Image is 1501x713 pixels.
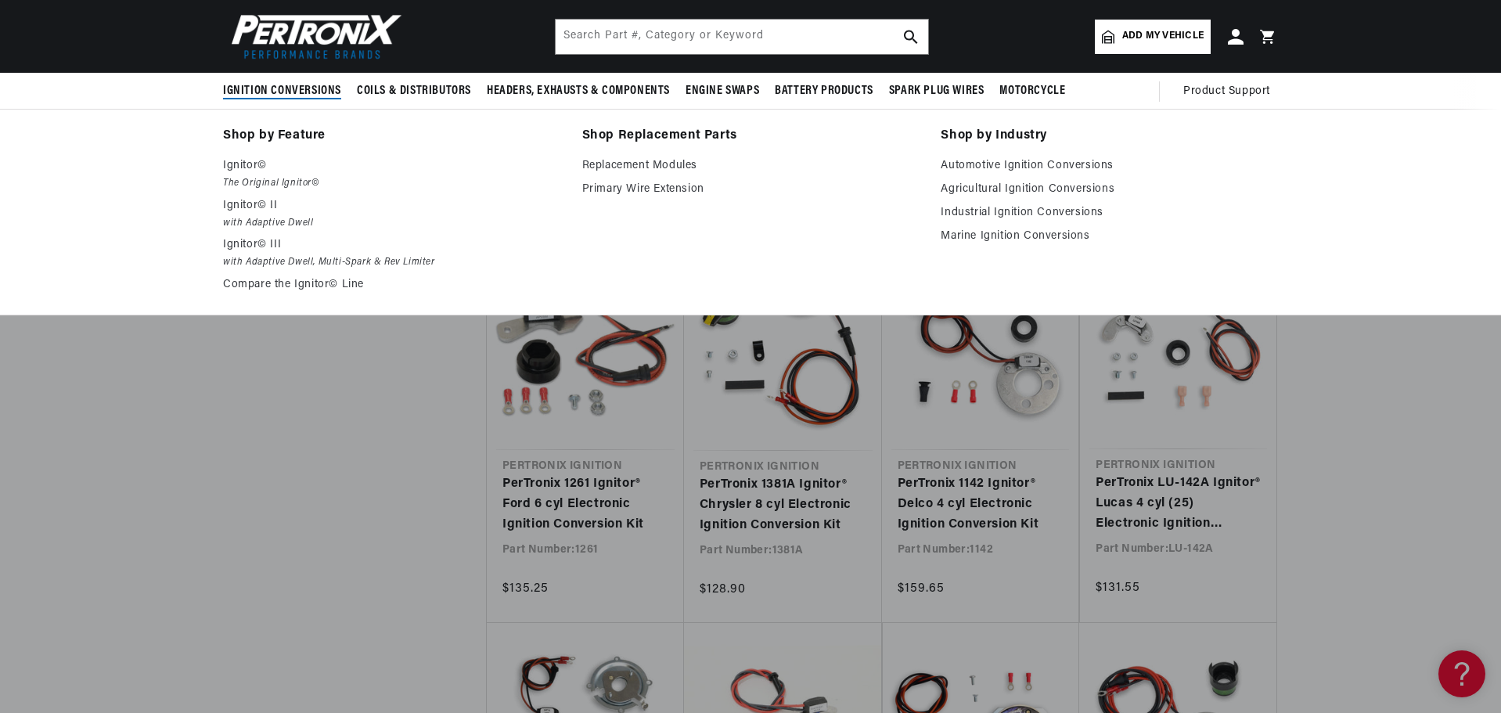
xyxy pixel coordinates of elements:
a: PerTronix LU-142A Ignitor® Lucas 4 cyl (25) Electronic Ignition Conversion Kit [1096,474,1261,534]
em: with Adaptive Dwell [223,215,560,232]
a: PerTronix 1381A Ignitor® Chrysler 8 cyl Electronic Ignition Conversion Kit [700,475,866,535]
a: Replacement Modules [582,157,920,175]
a: Add my vehicle [1095,20,1211,54]
p: Ignitor© II [223,196,560,215]
a: Industrial Ignition Conversions [941,203,1278,222]
span: Ignition Conversions [223,83,341,99]
a: Ignitor© III with Adaptive Dwell, Multi-Spark & Rev Limiter [223,236,560,271]
summary: Battery Products [767,73,881,110]
a: PerTronix 1261 Ignitor® Ford 6 cyl Electronic Ignition Conversion Kit [502,474,668,535]
summary: Motorcycle [992,73,1073,110]
a: Compare the Ignitor© Line [223,275,560,294]
span: Product Support [1183,83,1270,100]
summary: Headers, Exhausts & Components [479,73,678,110]
input: Search Part #, Category or Keyword [556,20,928,54]
a: Primary Wire Extension [582,180,920,199]
span: Motorcycle [999,83,1065,99]
a: PerTronix 1142 Ignitor® Delco 4 cyl Electronic Ignition Conversion Kit [898,474,1064,535]
summary: Coils & Distributors [349,73,479,110]
a: Agricultural Ignition Conversions [941,180,1278,199]
p: Ignitor© III [223,236,560,254]
p: Ignitor© [223,157,560,175]
span: Add my vehicle [1122,29,1204,44]
a: Ignitor© The Original Ignitor© [223,157,560,192]
img: Pertronix [223,9,403,63]
summary: Product Support [1183,73,1278,110]
summary: Spark Plug Wires [881,73,992,110]
a: Shop Replacement Parts [582,125,920,147]
summary: Ignition Conversions [223,73,349,110]
span: Spark Plug Wires [889,83,984,99]
em: The Original Ignitor© [223,175,560,192]
span: Coils & Distributors [357,83,471,99]
a: Ignitor© II with Adaptive Dwell [223,196,560,232]
a: Shop by Feature [223,125,560,147]
em: with Adaptive Dwell, Multi-Spark & Rev Limiter [223,254,560,271]
span: Battery Products [775,83,873,99]
summary: Engine Swaps [678,73,767,110]
a: Marine Ignition Conversions [941,227,1278,246]
span: Headers, Exhausts & Components [487,83,670,99]
span: Engine Swaps [686,83,759,99]
a: Shop by Industry [941,125,1278,147]
a: Automotive Ignition Conversions [941,157,1278,175]
button: search button [894,20,928,54]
